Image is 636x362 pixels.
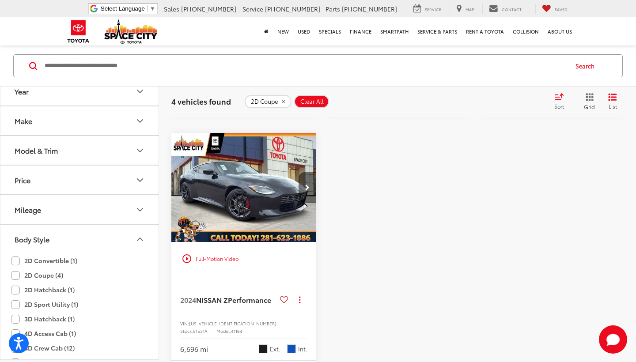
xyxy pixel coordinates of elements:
[44,55,567,76] input: Search by Make, Model, or Keyword
[180,320,189,327] span: VIN:
[567,55,607,77] button: Search
[287,344,296,353] span: Blue
[502,6,522,12] span: Contact
[462,17,508,45] a: Rent a Toyota
[273,17,293,45] a: New
[345,17,376,45] a: Finance
[466,6,474,12] span: Map
[0,195,159,224] button: MileageMileage
[189,320,276,327] span: [US_VEHICLE_IDENTIFICATION_NUMBER]
[300,98,324,105] span: Clear All
[342,4,397,13] span: [PHONE_NUMBER]
[599,325,627,354] button: Toggle Chat Window
[15,87,29,95] div: Year
[326,4,340,13] span: Parts
[299,172,316,203] button: Next image
[147,5,148,12] span: ​
[602,93,624,110] button: List View
[11,253,77,268] label: 2D Convertible (1)
[425,6,441,12] span: Service
[11,297,78,312] label: 2D Sport Utility (1)
[299,296,300,303] span: dropdown dots
[135,115,145,126] div: Make
[242,4,263,13] span: Service
[608,102,617,110] span: List
[376,17,413,45] a: SmartPath
[508,17,543,45] a: Collision
[180,328,193,334] span: Stock:
[193,328,208,334] span: 51531A
[180,344,208,354] div: 6,696 mi
[407,4,448,14] a: Service
[101,5,155,12] a: Select Language​
[62,17,95,46] img: Toyota
[101,5,145,12] span: Select Language
[171,133,317,242] img: 2024 Nissan Z Performance Manual 4x2
[555,6,568,12] span: Saved
[298,345,307,353] span: Int.
[259,344,268,353] span: Black Diamond Pearl
[104,19,157,44] img: Space City Toyota
[0,106,159,135] button: MakeMake
[535,4,574,14] a: My Saved Vehicles
[260,17,273,45] a: Home
[11,283,75,297] label: 2D Hatchback (1)
[171,96,231,106] span: 4 vehicles found
[245,95,291,108] button: remove 2D%20Coupe
[135,145,145,155] div: Model & Trim
[15,176,30,184] div: Price
[413,17,462,45] a: Service & Parts
[181,4,236,13] span: [PHONE_NUMBER]
[15,235,49,243] div: Body Style
[293,17,314,45] a: Used
[11,341,75,355] label: 4D Crew Cab (12)
[180,294,196,305] span: 2024
[0,225,159,253] button: Body StyleBody Style
[11,312,75,326] label: 3D Hatchback (1)
[171,133,317,242] div: 2024 Nissan NISSAN Z Performance 0
[15,117,32,125] div: Make
[265,4,320,13] span: [PHONE_NUMBER]
[270,345,280,353] span: Ext.
[231,328,242,334] span: 41164
[584,103,595,110] span: Grid
[0,77,159,106] button: YearYear
[314,17,345,45] a: Specials
[164,4,179,13] span: Sales
[0,136,159,165] button: Model & TrimModel & Trim
[216,328,231,334] span: Model:
[150,5,155,12] span: ▼
[15,205,41,214] div: Mileage
[599,325,627,354] svg: Start Chat
[294,95,329,108] button: Clear All
[554,102,564,110] span: Sort
[543,17,576,45] a: About Us
[11,268,63,283] label: 2D Coupe (4)
[482,4,528,14] a: Contact
[15,146,58,155] div: Model & Trim
[0,166,159,194] button: PricePrice
[251,98,278,105] span: 2D Coupe
[11,326,76,341] label: 4D Access Cab (1)
[228,294,271,305] span: Performance
[135,204,145,215] div: Mileage
[550,93,574,110] button: Select sort value
[292,292,307,308] button: Actions
[171,133,317,242] a: 2024 Nissan Z Performance Manual 4x22024 Nissan Z Performance Manual 4x22024 Nissan Z Performance...
[196,294,228,305] span: NISSAN Z
[135,174,145,185] div: Price
[135,234,145,244] div: Body Style
[180,295,276,305] a: 2024NISSAN ZPerformance
[135,86,145,96] div: Year
[574,93,602,110] button: Grid View
[450,4,481,14] a: Map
